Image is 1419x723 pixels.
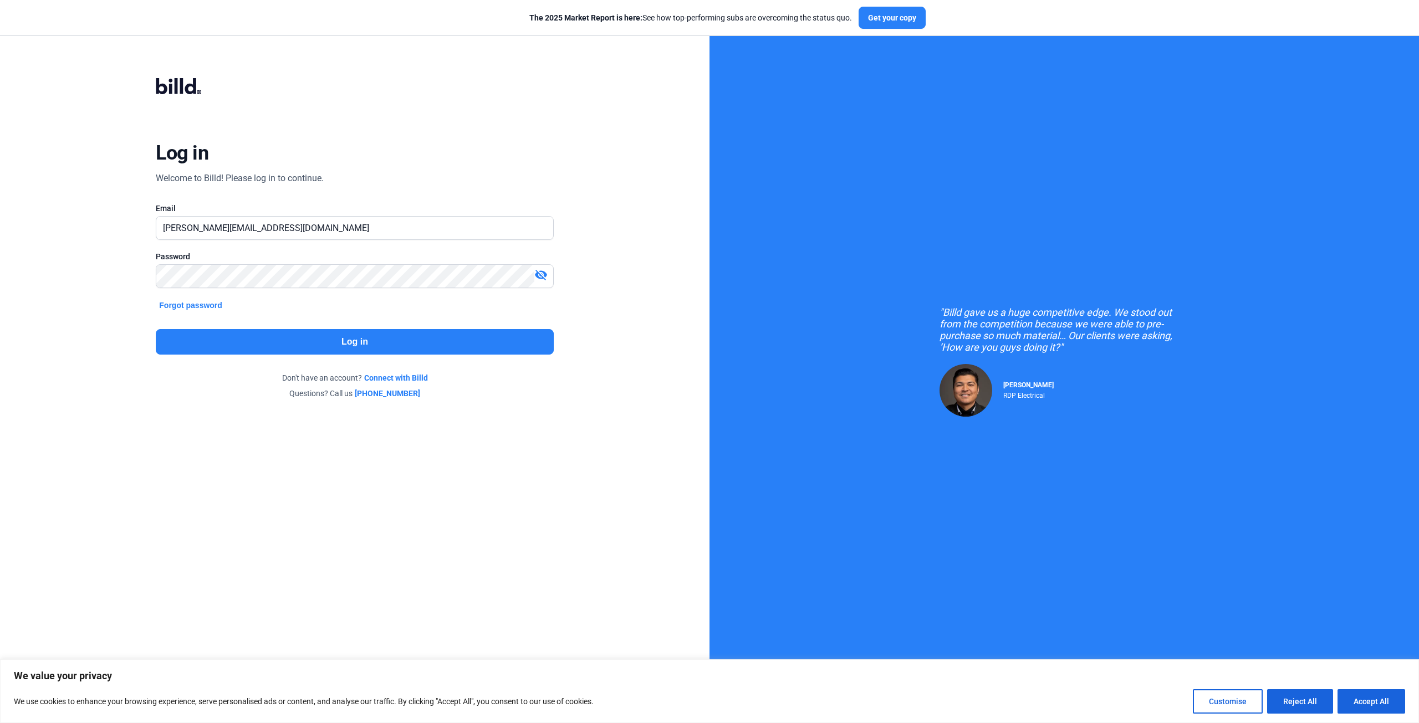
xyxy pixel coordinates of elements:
mat-icon: visibility_off [534,268,548,281]
div: See how top-performing subs are overcoming the status quo. [529,12,852,23]
button: Log in [156,329,553,355]
div: Email [156,203,553,214]
div: Password [156,251,553,262]
div: Welcome to Billd! Please log in to continue. [156,172,324,185]
p: We use cookies to enhance your browsing experience, serve personalised ads or content, and analys... [14,695,594,708]
button: Forgot password [156,299,226,311]
a: Connect with Billd [364,372,428,383]
button: Accept All [1338,689,1405,714]
span: [PERSON_NAME] [1003,381,1054,389]
span: The 2025 Market Report is here: [529,13,642,22]
button: Get your copy [859,7,926,29]
img: Raul Pacheco [940,364,992,417]
div: Log in [156,141,208,165]
div: "Billd gave us a huge competitive edge. We stood out from the competition because we were able to... [940,306,1189,353]
div: RDP Electrical [1003,389,1054,399]
p: We value your privacy [14,669,1405,683]
div: Don't have an account? [156,372,553,383]
div: Questions? Call us [156,388,553,399]
a: [PHONE_NUMBER] [355,388,420,399]
button: Reject All [1267,689,1333,714]
button: Customise [1193,689,1263,714]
